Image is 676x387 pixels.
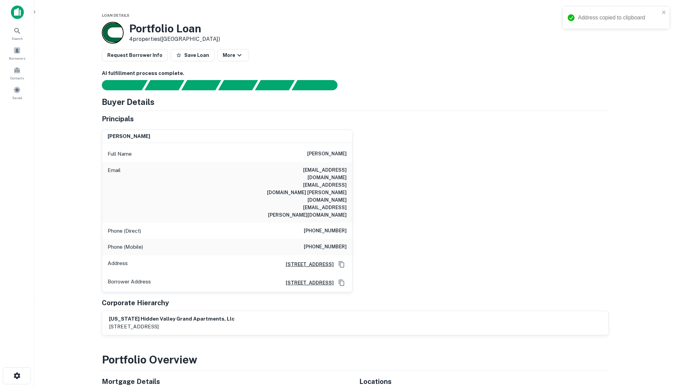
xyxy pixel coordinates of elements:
h6: AI fulfillment process complete. [102,69,609,77]
p: Borrower Address [108,278,151,288]
button: Save Loan [171,49,215,61]
h5: Mortgage Details [102,376,351,387]
a: Search [2,24,32,43]
a: [STREET_ADDRESS] [280,279,334,287]
button: Request Borrower Info [102,49,168,61]
h6: [PERSON_NAME] [307,150,347,158]
span: Borrowers [9,56,25,61]
h5: Locations [359,376,609,387]
p: Email [108,166,121,219]
div: Principals found, still searching for contact information. This may take time... [255,80,295,90]
h6: [PERSON_NAME] [108,133,150,140]
p: Full Name [108,150,132,158]
div: Principals found, AI now looking for contact information... [218,80,258,90]
a: Borrowers [2,44,32,62]
span: Loan Details [102,13,129,17]
p: 4 properties ([GEOGRAPHIC_DATA]) [129,35,220,43]
h6: [PHONE_NUMBER] [304,243,347,251]
h6: [US_STATE] hidden valley grand apartments, llc [109,315,235,323]
span: Saved [12,95,22,100]
h6: [PHONE_NUMBER] [304,227,347,235]
button: Copy Address [336,259,347,269]
p: Phone (Mobile) [108,243,143,251]
a: Saved [2,83,32,102]
div: AI fulfillment process complete. [292,80,346,90]
a: Contacts [2,64,32,82]
h3: Portfolio Overview [102,352,609,368]
div: Documents found, AI parsing details... [181,80,221,90]
h5: Corporate Hierarchy [102,298,169,308]
a: [STREET_ADDRESS] [280,261,334,268]
h3: Portfolio Loan [129,22,220,35]
span: Search [12,36,23,41]
img: capitalize-icon.png [11,5,24,19]
button: More [217,49,249,61]
div: Sending borrower request to AI... [94,80,145,90]
iframe: Chat Widget [642,332,676,365]
p: Address [108,259,128,269]
p: [STREET_ADDRESS] [109,323,235,331]
div: Your request is received and processing... [144,80,184,90]
div: Address copied to clipboard [578,14,660,22]
button: close [662,10,666,16]
button: Copy Address [336,278,347,288]
h4: Buyer Details [102,96,155,108]
h5: Principals [102,114,134,124]
span: Contacts [10,75,24,81]
p: Phone (Direct) [108,227,141,235]
h6: [EMAIL_ADDRESS][DOMAIN_NAME] [EMAIL_ADDRESS][DOMAIN_NAME] [PERSON_NAME][DOMAIN_NAME][EMAIL_ADDRES... [265,166,347,219]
